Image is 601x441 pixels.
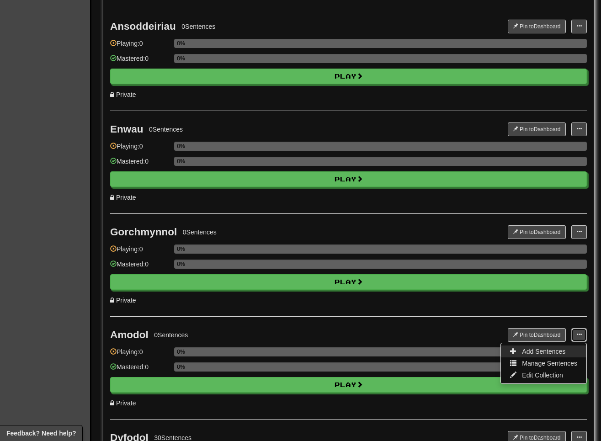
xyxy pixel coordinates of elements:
[183,228,217,237] div: 0 Sentences
[181,22,215,31] div: 0 Sentences
[508,328,566,342] button: Pin toDashboard
[110,54,170,69] div: Mastered: 0
[501,369,586,381] a: Edit Collection
[110,377,587,393] button: Play
[110,296,587,305] div: Private
[110,362,170,377] div: Mastered: 0
[508,20,566,33] button: Pin toDashboard
[110,21,176,32] div: Ansoddeiriau
[110,329,149,340] div: Amodol
[110,171,587,187] button: Play
[110,274,587,290] button: Play
[110,90,587,99] div: Private
[522,372,563,379] span: Edit Collection
[154,330,188,340] div: 0 Sentences
[501,357,586,369] a: Manage Sentences
[501,345,586,357] a: Add Sentences
[508,225,566,239] button: Pin toDashboard
[508,122,566,136] button: Pin toDashboard
[522,348,565,355] span: Add Sentences
[149,125,183,134] div: 0 Sentences
[110,123,144,135] div: Enwau
[110,39,170,54] div: Playing: 0
[110,193,587,202] div: Private
[110,69,587,84] button: Play
[522,360,577,367] span: Manage Sentences
[6,429,76,438] span: Open feedback widget
[110,244,170,260] div: Playing: 0
[110,347,170,362] div: Playing: 0
[110,398,587,408] div: Private
[110,260,170,275] div: Mastered: 0
[110,226,177,238] div: Gorchmynnol
[110,157,170,172] div: Mastered: 0
[110,142,170,157] div: Playing: 0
